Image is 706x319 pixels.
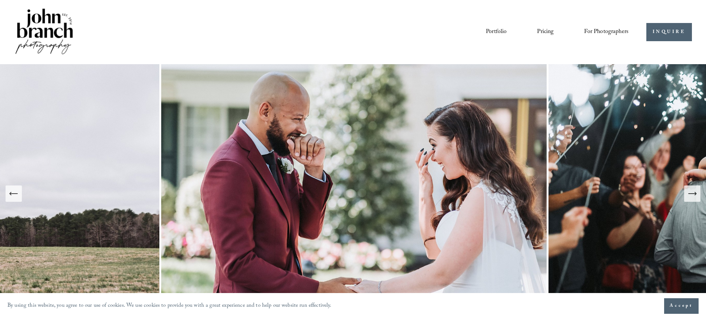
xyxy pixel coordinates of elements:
[584,26,629,38] a: folder dropdown
[7,301,332,312] p: By using this website, you agree to our use of cookies. We use cookies to provide you with a grea...
[537,26,554,38] a: Pricing
[14,7,74,57] img: John Branch IV Photography
[584,26,629,38] span: For Photographers
[486,26,507,38] a: Portfolio
[670,302,693,310] span: Accept
[684,185,700,202] button: Next Slide
[646,23,692,41] a: INQUIRE
[664,298,699,314] button: Accept
[6,185,22,202] button: Previous Slide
